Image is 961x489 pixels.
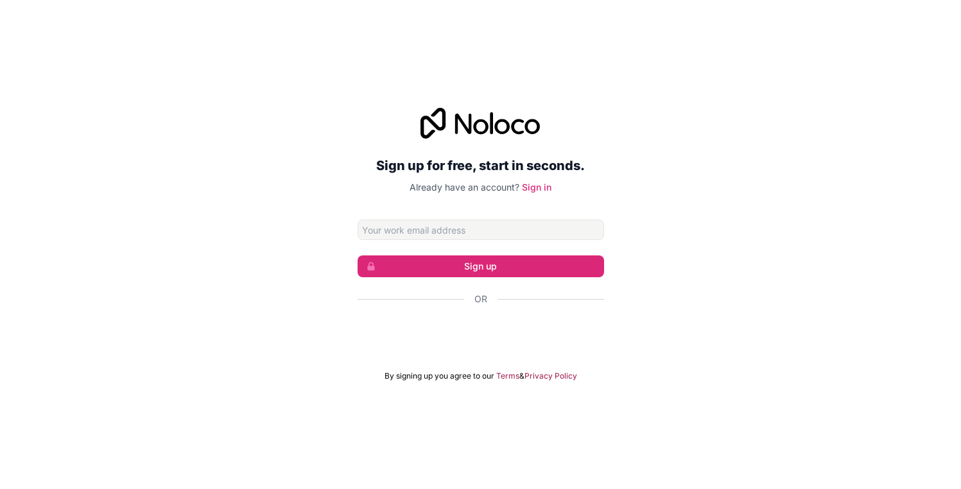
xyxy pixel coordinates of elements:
button: Sign up [358,255,604,277]
span: Already have an account? [410,182,519,193]
span: & [519,371,524,381]
a: Sign in [522,182,551,193]
span: Or [474,293,487,305]
a: Privacy Policy [524,371,577,381]
input: Email address [358,219,604,240]
h2: Sign up for free, start in seconds. [358,154,604,177]
span: By signing up you agree to our [385,371,494,381]
a: Terms [496,371,519,381]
